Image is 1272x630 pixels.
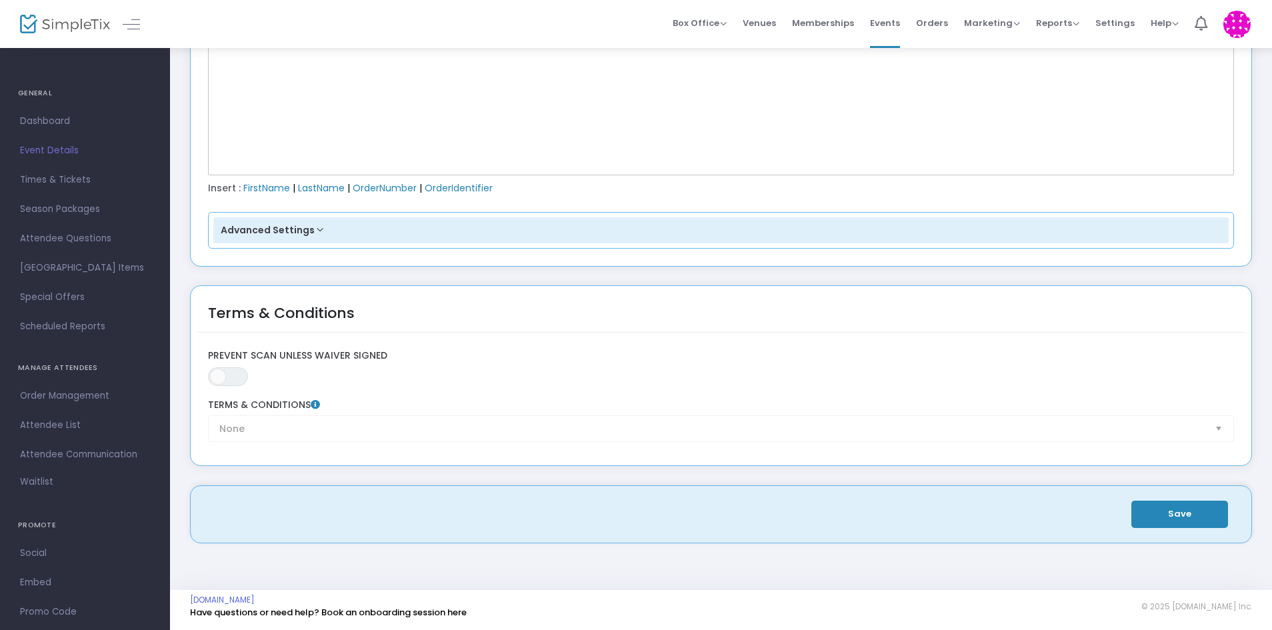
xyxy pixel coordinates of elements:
div: Terms & Conditions [208,302,355,341]
h4: GENERAL [18,80,152,107]
button: Save [1131,501,1228,528]
span: Attendee List [20,417,150,434]
span: Settings [1095,6,1135,40]
span: | [347,181,350,195]
span: Promo Code [20,603,150,621]
span: LastName [298,181,345,195]
span: Attendee Questions [20,230,150,247]
span: Memberships [792,6,854,40]
span: Venues [743,6,776,40]
span: © 2025 [DOMAIN_NAME] Inc. [1141,601,1252,612]
a: Have questions or need help? Book an onboarding session here [190,606,467,619]
h4: PROMOTE [18,512,152,539]
span: Order Management [20,387,150,405]
span: Scheduled Reports [20,318,150,335]
label: Terms & Conditions [208,399,1235,411]
span: Embed [20,574,150,591]
span: [GEOGRAPHIC_DATA] Items [20,259,150,277]
span: FirstName [243,181,290,195]
span: Reports [1036,17,1079,29]
span: Season Packages [20,201,150,218]
span: OrderNumber [353,181,417,195]
a: [DOMAIN_NAME] [190,595,255,605]
span: Events [870,6,900,40]
span: Marketing [964,17,1020,29]
span: Help [1151,17,1179,29]
span: | [419,181,422,195]
span: Attendee Communication [20,446,150,463]
span: Waitlist [20,475,53,489]
span: Box Office [673,17,727,29]
span: Dashboard [20,113,150,130]
button: Advanced Settings [213,217,1229,244]
h4: MANAGE ATTENDEES [18,355,152,381]
span: Orders [916,6,948,40]
span: | [293,181,295,195]
span: OrderIdentifier [425,181,493,195]
span: Social [20,545,150,562]
span: Times & Tickets [20,171,150,189]
span: Event Details [20,142,150,159]
div: Rich Text Editor, main [208,42,1235,175]
span: Insert : [208,181,241,195]
span: Special Offers [20,289,150,306]
label: Prevent Scan Unless Waiver Signed [208,350,1235,362]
